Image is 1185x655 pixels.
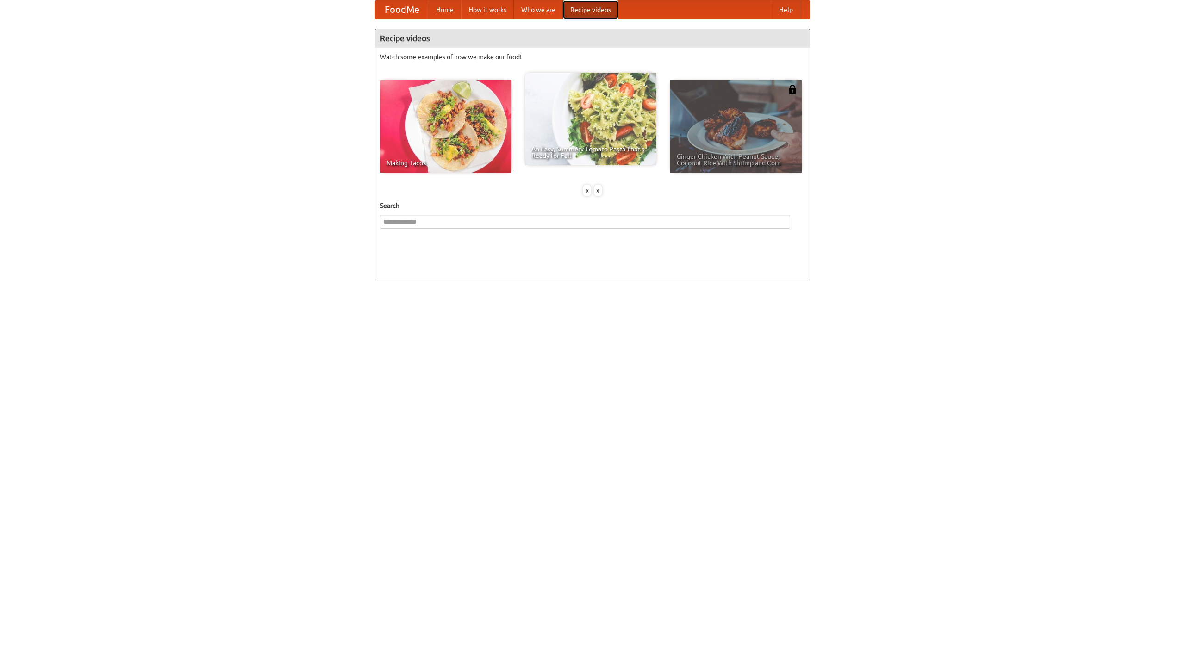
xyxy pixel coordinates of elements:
span: Making Tacos [387,160,505,166]
h5: Search [380,201,805,210]
p: Watch some examples of how we make our food! [380,52,805,62]
div: » [594,185,602,196]
a: Help [772,0,800,19]
a: An Easy, Summery Tomato Pasta That's Ready for Fall [525,73,656,165]
div: « [583,185,591,196]
img: 483408.png [788,85,797,94]
a: Making Tacos [380,80,511,173]
a: How it works [461,0,514,19]
a: Home [429,0,461,19]
h4: Recipe videos [375,29,810,48]
a: Who we are [514,0,563,19]
a: Recipe videos [563,0,618,19]
a: FoodMe [375,0,429,19]
span: An Easy, Summery Tomato Pasta That's Ready for Fall [531,146,650,159]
